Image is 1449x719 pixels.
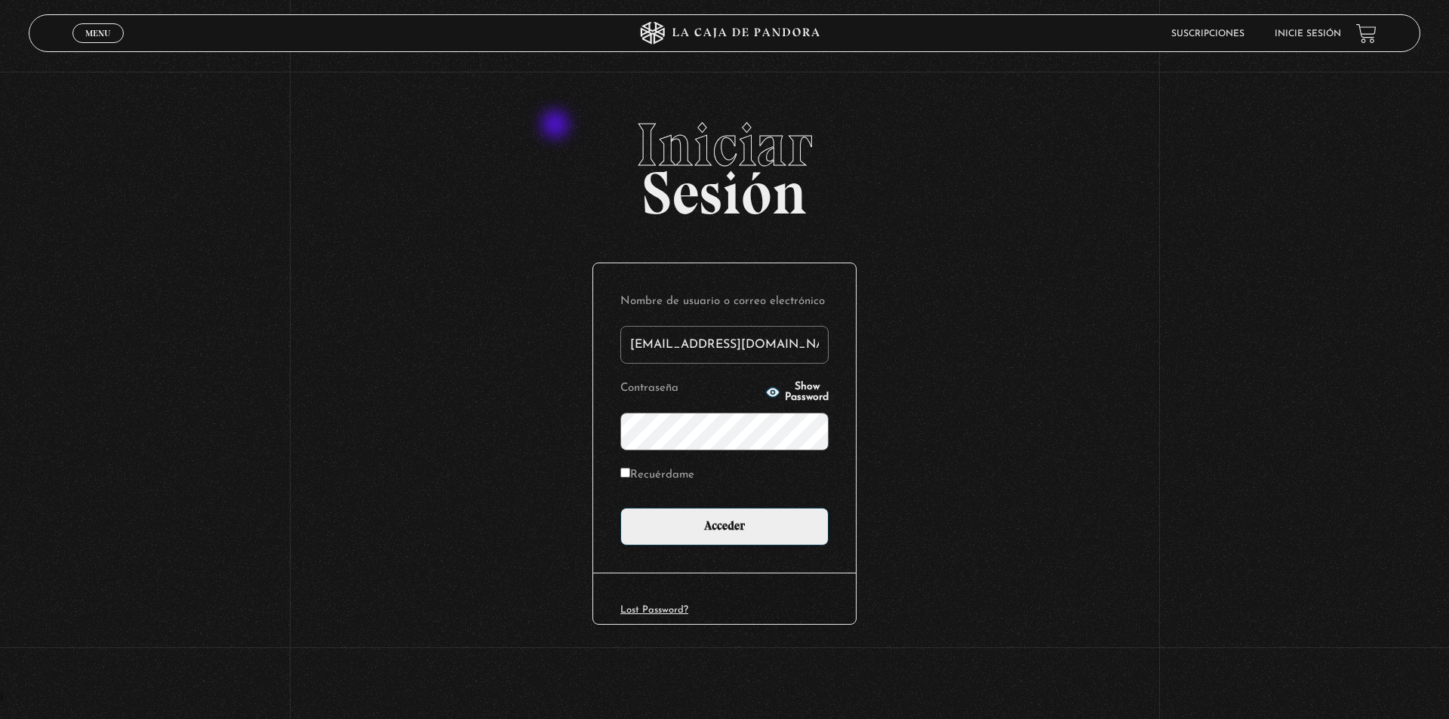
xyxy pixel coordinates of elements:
span: Iniciar [29,115,1420,175]
span: Menu [85,29,110,38]
label: Recuérdame [620,464,694,487]
span: Show Password [785,382,829,403]
input: Acceder [620,508,829,545]
a: View your shopping cart [1356,23,1377,44]
input: Recuérdame [620,468,630,478]
a: Inicie sesión [1275,29,1341,38]
a: Lost Password? [620,605,688,615]
label: Nombre de usuario o correo electrónico [620,290,829,314]
span: Cerrar [81,41,116,52]
label: Contraseña [620,377,761,401]
h2: Sesión [29,115,1420,211]
button: Show Password [765,382,829,403]
a: Suscripciones [1171,29,1244,38]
